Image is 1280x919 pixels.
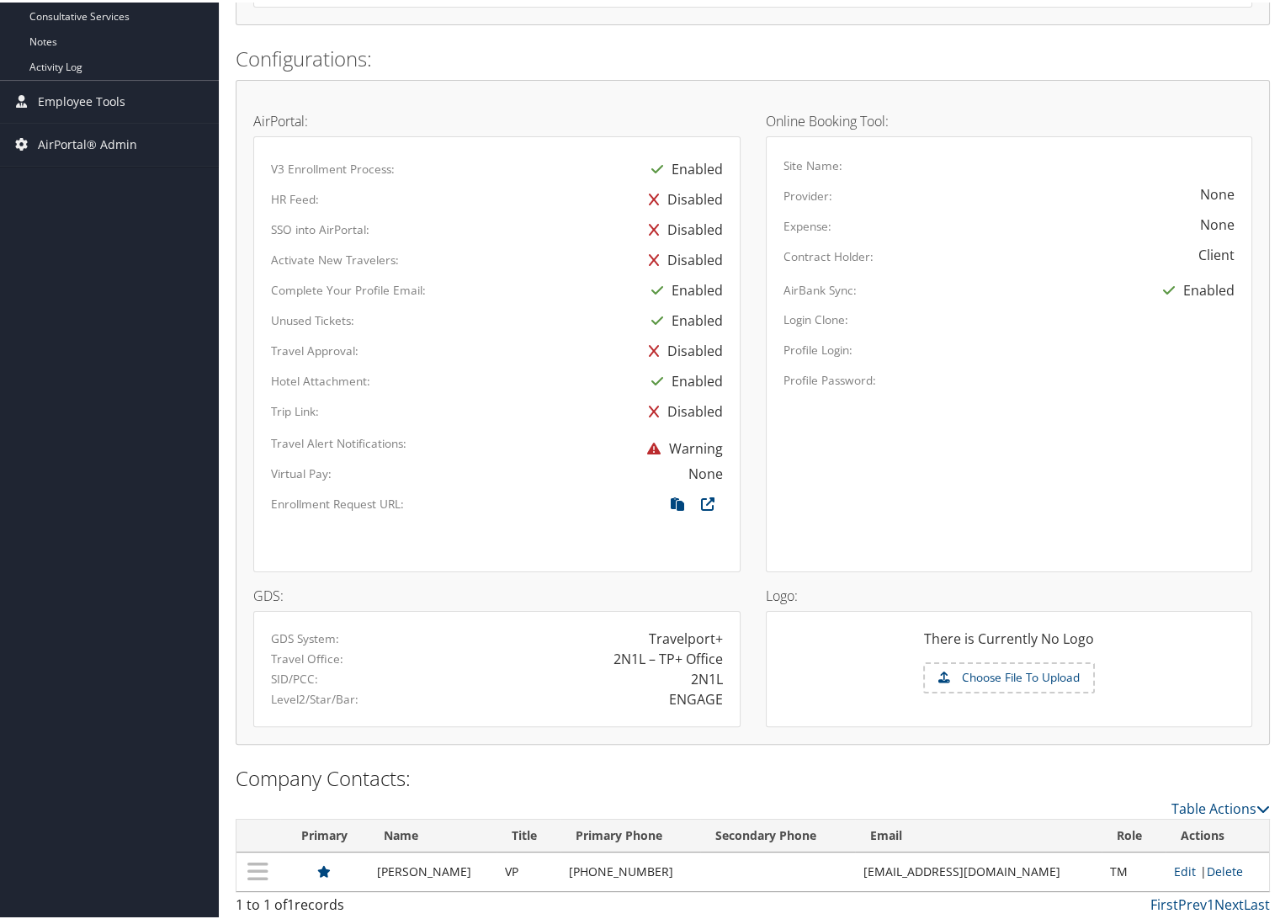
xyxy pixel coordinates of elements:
[271,370,370,387] label: Hotel Attachment:
[643,273,723,303] div: Enabled
[1102,850,1166,889] td: TM
[280,817,369,850] th: Primary
[1166,817,1269,850] th: Actions
[766,587,1253,600] h4: Logo:
[38,121,137,163] span: AirPortal® Admin
[783,215,831,232] label: Expense:
[643,303,723,333] div: Enabled
[640,242,723,273] div: Disabled
[271,648,343,665] label: Travel Office:
[783,279,857,296] label: AirBank Sync:
[783,246,874,263] label: Contract Holder:
[1102,817,1166,850] th: Role
[369,817,497,850] th: Name
[700,817,855,850] th: Secondary Phone
[643,151,723,182] div: Enabled
[271,158,395,175] label: V3 Enrollment Process:
[369,850,497,889] td: [PERSON_NAME]
[640,394,723,424] div: Disabled
[1166,850,1269,889] td: |
[688,461,723,481] div: None
[855,850,1102,889] td: [EMAIL_ADDRESS][DOMAIN_NAME]
[236,762,1270,790] h2: Company Contacts:
[925,661,1093,690] label: Choose File To Upload
[1200,212,1235,232] div: None
[1244,893,1270,911] a: Last
[271,249,399,266] label: Activate New Travelers:
[1174,861,1196,877] a: Edit
[1155,273,1235,303] div: Enabled
[497,850,560,889] td: VP
[669,687,723,707] div: ENGAGE
[1171,797,1270,815] a: Table Actions
[271,688,359,705] label: Level2/Star/Bar:
[497,817,560,850] th: Title
[271,401,319,417] label: Trip Link:
[271,433,406,449] label: Travel Alert Notifications:
[236,42,1270,71] h2: Configurations:
[783,339,852,356] label: Profile Login:
[640,212,723,242] div: Disabled
[639,437,723,455] span: Warning
[271,340,359,357] label: Travel Approval:
[560,850,700,889] td: [PHONE_NUMBER]
[560,817,700,850] th: Primary Phone
[855,817,1102,850] th: Email
[783,369,876,386] label: Profile Password:
[643,364,723,394] div: Enabled
[1207,893,1214,911] a: 1
[783,155,842,172] label: Site Name:
[271,219,369,236] label: SSO into AirPortal:
[783,626,1235,660] div: There is Currently No Logo
[1200,182,1235,202] div: None
[253,587,741,600] h4: GDS:
[271,493,404,510] label: Enrollment Request URL:
[271,463,332,480] label: Virtual Pay:
[271,189,319,205] label: HR Feed:
[783,185,832,202] label: Provider:
[287,893,295,911] span: 1
[1150,893,1178,911] a: First
[640,333,723,364] div: Disabled
[640,182,723,212] div: Disabled
[271,628,339,645] label: GDS System:
[271,279,426,296] label: Complete Your Profile Email:
[1207,861,1243,877] a: Delete
[613,646,723,667] div: 2N1L – TP+ Office
[766,112,1253,125] h4: Online Booking Tool:
[1178,893,1207,911] a: Prev
[253,112,741,125] h4: AirPortal:
[691,667,723,687] div: 2N1L
[271,310,354,327] label: Unused Tickets:
[649,626,723,646] div: Travelport+
[1214,893,1244,911] a: Next
[271,668,318,685] label: SID/PCC:
[38,78,125,120] span: Employee Tools
[783,309,848,326] label: Login Clone:
[1198,242,1235,263] div: Client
